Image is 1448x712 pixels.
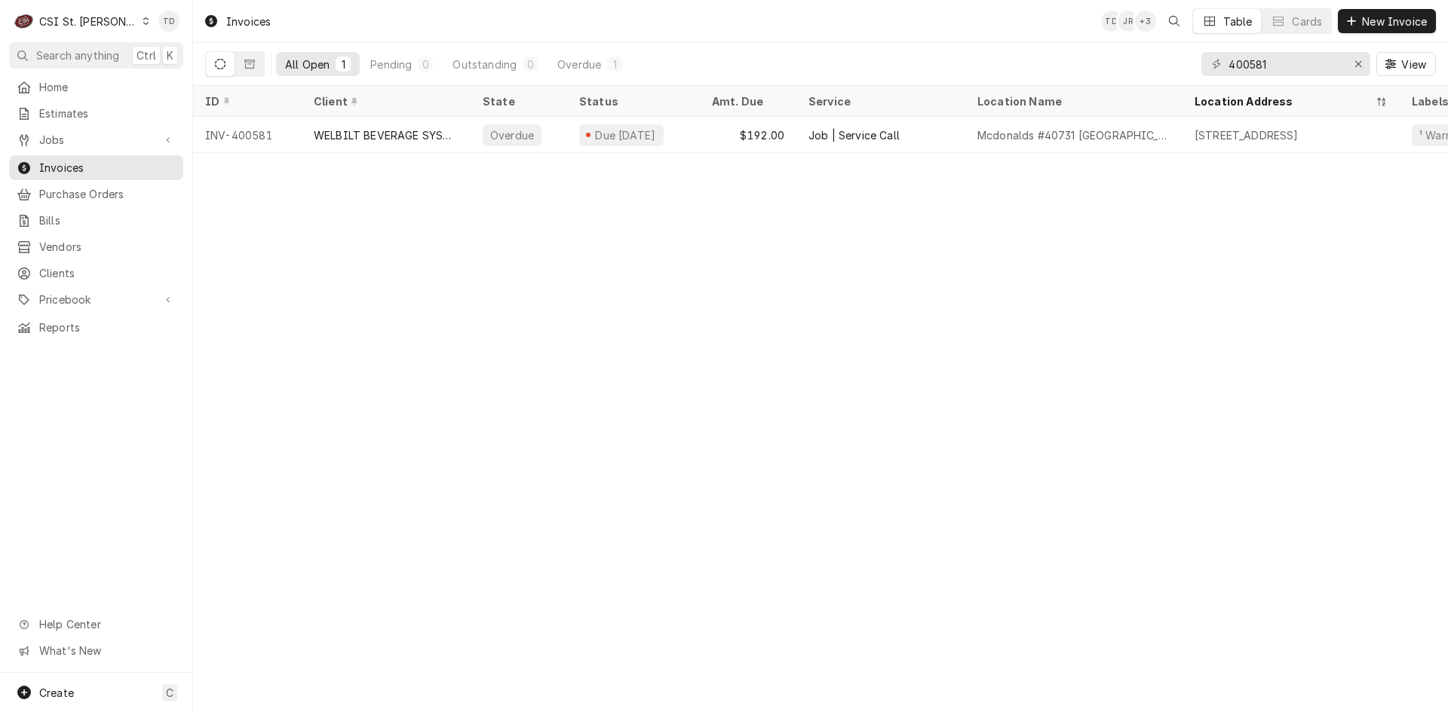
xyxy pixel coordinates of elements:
[166,685,173,701] span: C
[9,261,183,286] a: Clients
[579,93,685,109] div: Status
[9,101,183,126] a: Estimates
[1223,14,1253,29] div: Table
[1359,14,1430,29] span: New Invoice
[339,57,348,72] div: 1
[14,11,35,32] div: C
[9,75,183,99] a: Home
[808,127,900,143] div: Job | Service Call
[700,117,796,153] div: $192.00
[193,117,302,153] div: INV-400581
[39,265,176,281] span: Clients
[9,127,183,152] a: Go to Jobs
[158,11,179,32] div: Tim Devereux's Avatar
[205,93,287,109] div: ID
[9,638,183,663] a: Go to What's New
[1376,52,1436,76] button: View
[9,208,183,233] a: Bills
[9,42,183,69] button: Search anythingCtrlK
[39,105,176,121] span: Estimates
[39,319,176,335] span: Reports
[712,93,781,109] div: Amt. Due
[39,212,176,228] span: Bills
[1118,11,1139,32] div: Jessica Rentfro's Avatar
[314,127,459,143] div: WELBILT BEVERAGE SYSTEMS
[39,186,176,202] span: Purchase Orders
[39,643,174,659] span: What's New
[137,47,156,63] span: Ctrl
[1135,11,1156,32] div: + 3
[9,612,183,637] a: Go to Help Center
[610,57,619,72] div: 1
[452,57,517,72] div: Outstanding
[39,79,176,95] span: Home
[1338,9,1436,33] button: New Invoice
[1229,52,1342,76] input: Keyword search
[158,11,179,32] div: TD
[9,234,183,259] a: Vendors
[1346,52,1370,76] button: Erase input
[1162,9,1186,33] button: Open search
[557,57,601,72] div: Overdue
[39,616,174,632] span: Help Center
[14,11,35,32] div: CSI St. Louis's Avatar
[1292,14,1322,29] div: Cards
[39,239,176,255] span: Vendors
[526,57,535,72] div: 0
[1101,11,1122,32] div: TD
[370,57,412,72] div: Pending
[1398,57,1429,72] span: View
[9,182,183,206] a: Purchase Orders
[167,47,173,63] span: K
[977,93,1167,109] div: Location Name
[483,93,555,109] div: State
[39,132,153,148] span: Jobs
[39,686,74,699] span: Create
[9,287,183,312] a: Go to Pricebook
[1195,127,1299,143] div: [STREET_ADDRESS]
[39,292,153,307] span: Pricebook
[808,93,950,109] div: Service
[421,57,430,72] div: 0
[1101,11,1122,32] div: Tim Devereux's Avatar
[1195,93,1373,109] div: Location Address
[1118,11,1139,32] div: JR
[9,155,183,180] a: Invoices
[977,127,1170,143] div: Mcdonalds #40731 [GEOGRAPHIC_DATA]
[9,315,183,340] a: Reports
[39,160,176,176] span: Invoices
[314,93,456,109] div: Client
[489,127,535,143] div: Overdue
[39,14,137,29] div: CSI St. [PERSON_NAME]
[285,57,330,72] div: All Open
[36,47,119,63] span: Search anything
[594,127,658,143] div: Due [DATE]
